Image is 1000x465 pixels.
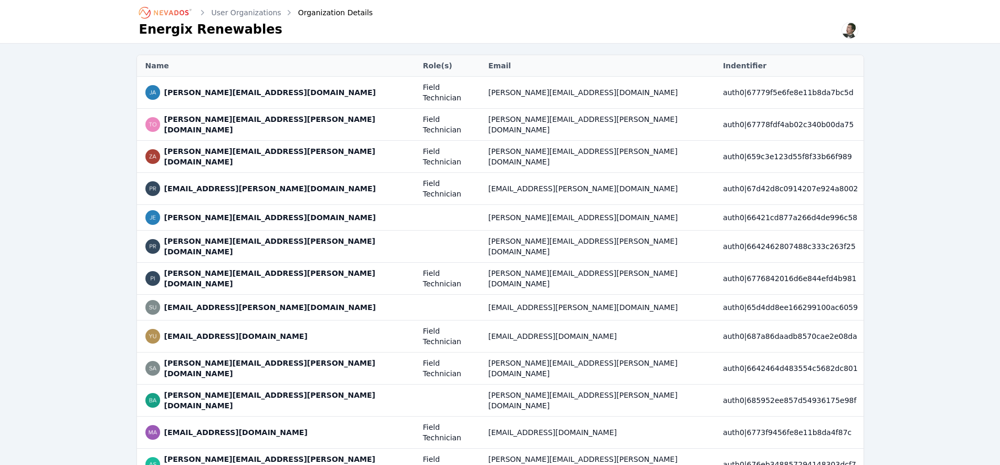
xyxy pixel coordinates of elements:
[418,55,483,77] th: Role(s)
[718,55,863,77] th: Indentifier
[164,302,376,313] span: [EMAIL_ADDRESS][PERSON_NAME][DOMAIN_NAME]
[139,4,373,21] nav: Breadcrumb
[423,147,461,166] span: Field Technician
[164,427,308,438] span: [EMAIL_ADDRESS][DOMAIN_NAME]
[423,423,461,442] span: Field Technician
[718,141,863,173] td: auth0|659c3e123d55f8f33b66f989
[164,183,376,194] span: [EMAIL_ADDRESS][PERSON_NAME][DOMAIN_NAME]
[483,353,718,385] td: [PERSON_NAME][EMAIL_ADDRESS][PERSON_NAME][DOMAIN_NAME]
[423,359,461,378] span: Field Technician
[718,205,863,231] td: auth0|66421cd877a266d4de996c58
[164,331,308,342] span: [EMAIL_ADDRESS][DOMAIN_NAME]
[145,425,160,440] img: mateusz.soszka@energix-group.com
[718,353,863,385] td: auth0|6642464d483554c5682dc801
[145,239,160,254] img: preston.kenny@energixrenewables.com
[145,393,160,408] img: bailey.lieberman@energixrenewables.com
[718,231,863,263] td: auth0|6642462807488c333c263f25
[283,7,373,18] div: Organization Details
[145,300,160,315] img: sushil.ghimire@energixrenewables.com
[483,205,718,231] td: [PERSON_NAME][EMAIL_ADDRESS][DOMAIN_NAME]
[483,77,718,109] td: [PERSON_NAME][EMAIL_ADDRESS][DOMAIN_NAME]
[164,268,413,289] span: [PERSON_NAME][EMAIL_ADDRESS][PERSON_NAME][DOMAIN_NAME]
[145,85,160,100] img: jakub.przychodzien@energix-group.com
[145,271,160,286] img: piotr.kolodziejczyk@energix-group.com
[164,212,376,223] span: [PERSON_NAME][EMAIL_ADDRESS][DOMAIN_NAME]
[718,109,863,141] td: auth0|67778fdf4ab02c340b00da75
[483,55,718,77] th: Email
[137,55,418,77] th: Name
[145,329,160,344] img: yuval.levakov@energixrenewables.com
[139,21,282,38] h1: Energix Renewables
[483,173,718,205] td: [EMAIL_ADDRESS][PERSON_NAME][DOMAIN_NAME]
[841,22,858,39] img: Alex Kushner
[164,114,413,135] span: [PERSON_NAME][EMAIL_ADDRESS][PERSON_NAME][DOMAIN_NAME]
[718,417,863,449] td: auth0|6773f9456fe8e11b8da4f87c
[145,210,160,225] img: jeffery.brown@energixrenewables.com
[145,149,160,164] img: zachary.brogan@energixrenewables.com
[145,117,160,132] img: tomasz.barcz@energix-group.com
[164,358,413,379] span: [PERSON_NAME][EMAIL_ADDRESS][PERSON_NAME][DOMAIN_NAME]
[718,173,863,205] td: auth0|67d42d8c0914207e924a8002
[483,263,718,295] td: [PERSON_NAME][EMAIL_ADDRESS][PERSON_NAME][DOMAIN_NAME]
[164,146,413,167] span: [PERSON_NAME][EMAIL_ADDRESS][PERSON_NAME][DOMAIN_NAME]
[423,179,461,198] span: Field Technician
[483,295,718,321] td: [EMAIL_ADDRESS][PERSON_NAME][DOMAIN_NAME]
[718,385,863,417] td: auth0|685952ee857d54936175e98f
[718,77,863,109] td: auth0|67779f5e6fe8e11b8da7bc5d
[423,269,461,288] span: Field Technician
[145,361,160,376] img: santos.guerra@energixrenewables.com
[145,181,160,196] img: przemyslaw.szewczyk@energix-group.com
[718,295,863,321] td: auth0|65d4dd8ee166299100ac6059
[483,417,718,449] td: [EMAIL_ADDRESS][DOMAIN_NAME]
[483,321,718,353] td: [EMAIL_ADDRESS][DOMAIN_NAME]
[483,109,718,141] td: [PERSON_NAME][EMAIL_ADDRESS][PERSON_NAME][DOMAIN_NAME]
[718,321,863,353] td: auth0|687a86daadb8570cae2e08da
[212,7,281,18] a: User Organizations
[164,87,376,98] span: [PERSON_NAME][EMAIL_ADDRESS][DOMAIN_NAME]
[718,263,863,295] td: auth0|6776842016d6e844efd4b981
[423,83,461,102] span: Field Technician
[423,115,461,134] span: Field Technician
[423,327,461,346] span: Field Technician
[164,390,413,411] span: [PERSON_NAME][EMAIL_ADDRESS][PERSON_NAME][DOMAIN_NAME]
[483,231,718,263] td: [PERSON_NAME][EMAIL_ADDRESS][PERSON_NAME][DOMAIN_NAME]
[137,32,864,55] h2: Active Users
[164,236,413,257] span: [PERSON_NAME][EMAIL_ADDRESS][PERSON_NAME][DOMAIN_NAME]
[483,385,718,417] td: [PERSON_NAME][EMAIL_ADDRESS][PERSON_NAME][DOMAIN_NAME]
[483,141,718,173] td: [PERSON_NAME][EMAIL_ADDRESS][PERSON_NAME][DOMAIN_NAME]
